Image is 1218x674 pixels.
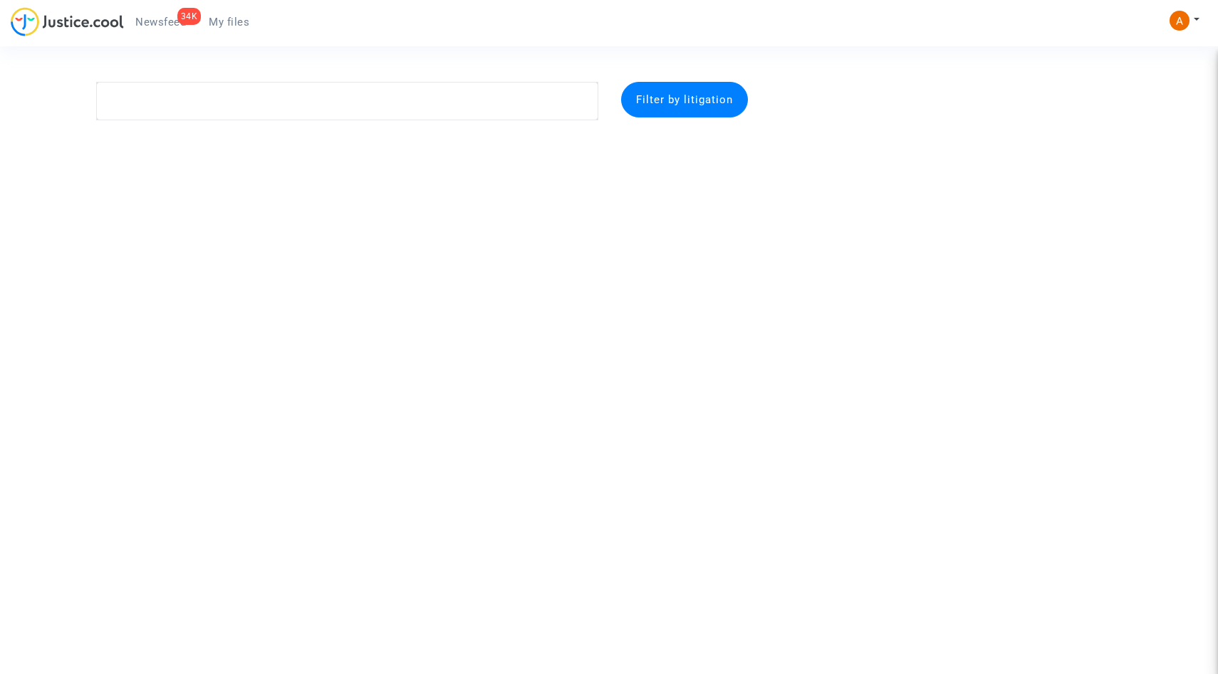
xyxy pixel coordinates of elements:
[197,11,261,33] a: My files
[124,11,197,33] a: 34KNewsfeed
[11,7,124,36] img: jc-logo.svg
[1170,11,1190,31] img: ACg8ocKVT9zOMzNaKO6PaRkgDqk03EFHy1P5Y5AL6ZaxNjCEAprSaQ=s96-c
[135,16,186,28] span: Newsfeed
[636,93,733,106] span: Filter by litigation
[177,8,202,25] div: 34K
[209,16,249,28] span: My files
